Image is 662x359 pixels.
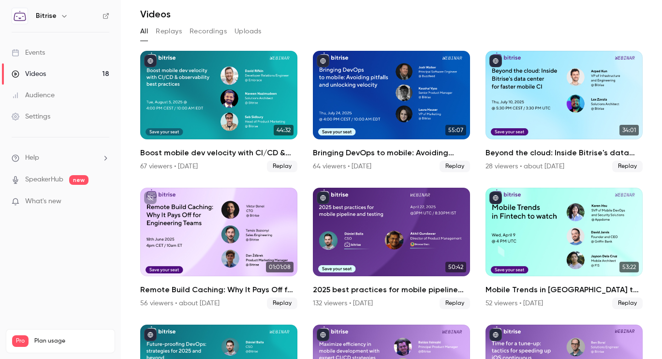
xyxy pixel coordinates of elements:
[440,298,470,309] span: Replay
[612,161,643,172] span: Replay
[140,162,198,171] div: 67 viewers • [DATE]
[313,51,470,172] a: 55:07Bringing DevOps to mobile: Avoiding pitfalls and unlocking velocity64 viewers • [DATE]Replay
[12,112,50,121] div: Settings
[34,337,109,345] span: Plan usage
[144,329,157,341] button: published
[140,51,297,172] a: 44:32Boost mobile dev velocity with CI/CD & observability best practices67 viewers • [DATE]Replay
[619,262,639,272] span: 53:22
[485,188,643,309] li: Mobile Trends in Fintech to watch
[489,192,502,204] button: published
[190,24,227,39] button: Recordings
[317,192,329,204] button: published
[274,125,294,135] span: 44:32
[317,55,329,67] button: published
[612,298,643,309] span: Replay
[313,284,470,296] h2: 2025 best practices for mobile pipeline and testing
[25,175,63,185] a: SpeakerHub
[445,125,466,135] span: 55:07
[25,196,61,207] span: What's new
[12,347,30,356] p: Videos
[12,90,55,100] div: Audience
[445,262,466,272] span: 50:42
[313,147,470,159] h2: Bringing DevOps to mobile: Avoiding pitfalls and unlocking velocity
[485,162,564,171] div: 28 viewers • about [DATE]
[485,51,643,172] a: 34:01Beyond the cloud: Inside Bitrise's data center for faster mobile CI28 viewers • about [DATE]...
[313,188,470,309] a: 50:422025 best practices for mobile pipeline and testing132 viewers • [DATE]Replay
[267,298,297,309] span: Replay
[485,188,643,309] a: 53:22Mobile Trends in [GEOGRAPHIC_DATA] to watch52 viewers • [DATE]Replay
[12,69,46,79] div: Videos
[140,8,171,20] h1: Videos
[313,299,373,308] div: 132 viewers • [DATE]
[156,24,182,39] button: Replays
[140,24,148,39] button: All
[317,329,329,341] button: published
[36,11,57,21] h6: Bitrise
[619,125,639,135] span: 34:01
[144,192,157,204] button: unpublished
[140,188,297,309] a: 01:01:08Remote Build Caching: Why It Pays Off for Engineering Teams56 viewers • about [DATE]Replay
[485,299,543,308] div: 52 viewers • [DATE]
[267,161,297,172] span: Replay
[140,188,297,309] li: Remote Build Caching: Why It Pays Off for Engineering Teams
[266,262,294,272] span: 01:01:08
[144,55,157,67] button: published
[12,335,29,347] span: Pro
[485,51,643,172] li: Beyond the cloud: Inside Bitrise's data center for faster mobile CI
[69,175,88,185] span: new
[313,188,470,309] li: 2025 best practices for mobile pipeline and testing
[88,348,94,354] span: 18
[12,8,28,24] img: Bitrise
[12,48,45,58] div: Events
[489,329,502,341] button: published
[485,147,643,159] h2: Beyond the cloud: Inside Bitrise's data center for faster mobile CI
[12,153,109,163] li: help-dropdown-opener
[489,55,502,67] button: published
[313,162,371,171] div: 64 viewers • [DATE]
[235,24,262,39] button: Uploads
[313,51,470,172] li: Bringing DevOps to mobile: Avoiding pitfalls and unlocking velocity
[88,347,109,356] p: / 300
[140,147,297,159] h2: Boost mobile dev velocity with CI/CD & observability best practices
[140,284,297,296] h2: Remote Build Caching: Why It Pays Off for Engineering Teams
[485,284,643,296] h2: Mobile Trends in [GEOGRAPHIC_DATA] to watch
[440,161,470,172] span: Replay
[25,153,39,163] span: Help
[140,51,297,172] li: Boost mobile dev velocity with CI/CD & observability best practices
[140,299,220,308] div: 56 viewers • about [DATE]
